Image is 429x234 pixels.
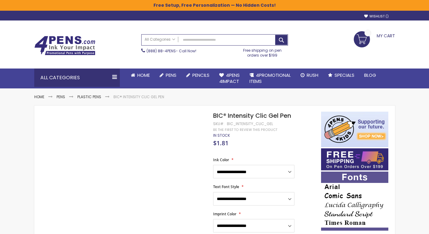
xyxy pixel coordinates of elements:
a: Plastic Pens [77,94,101,99]
span: In stock [213,133,230,138]
a: Blog [359,69,381,82]
div: Availability [213,133,230,138]
span: 4PROMOTIONAL ITEMS [250,72,291,84]
a: Pencils [181,69,214,82]
div: Free shipping on pen orders over $199 [237,46,288,58]
img: 4Pens Custom Pens and Promotional Products [34,36,95,55]
span: Text Font Style [213,184,239,189]
a: Rush [296,69,323,82]
span: Home [137,72,150,78]
span: BIC® Intensity Clic Gel Pen [213,111,291,120]
span: $1.81 [213,139,228,147]
span: Rush [307,72,318,78]
div: All Categories [34,69,120,87]
a: Pens [57,94,65,99]
a: Home [34,94,44,99]
a: 4Pens4impact [214,69,245,88]
span: Pencils [192,72,209,78]
span: - Call Now! [146,48,196,54]
img: font-personalization-examples [321,172,388,231]
li: BIC® Intensity Clic Gel Pen [113,95,164,99]
span: Blog [364,72,376,78]
a: All Categories [142,35,178,45]
a: 4PROMOTIONALITEMS [245,69,296,88]
span: Imprint Color [213,211,236,217]
span: Pens [166,72,176,78]
a: Be the first to review this product [213,128,277,132]
img: 4pens 4 kids [321,112,388,147]
span: Ink Color [213,157,229,162]
span: All Categories [145,37,175,42]
a: Wishlist [364,14,389,19]
img: Free shipping on orders over $199 [321,148,388,170]
a: Pens [155,69,181,82]
a: Specials [323,69,359,82]
a: (888) 88-4PENS [146,48,176,54]
strong: SKU [213,121,224,126]
span: 4Pens 4impact [219,72,240,84]
a: Home [126,69,155,82]
div: bic_intensity_clic_gel [227,121,273,126]
span: Specials [335,72,354,78]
